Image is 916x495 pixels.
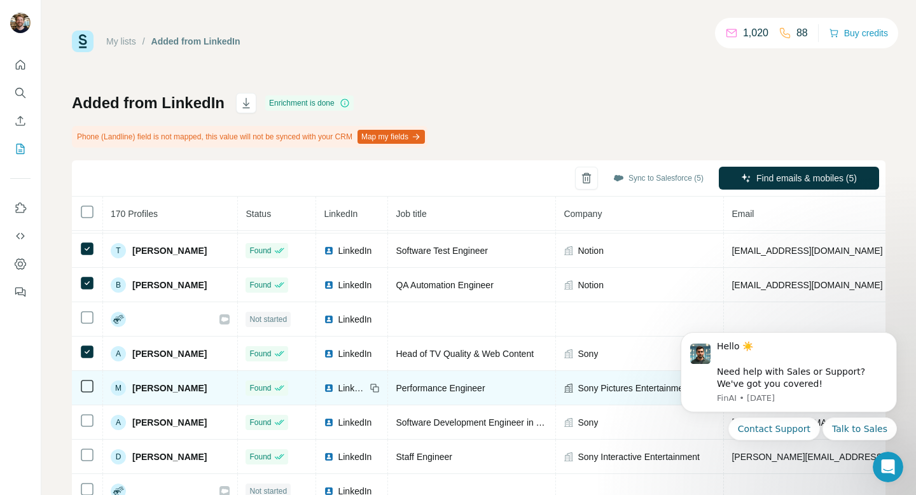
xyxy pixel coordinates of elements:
span: Sony [578,416,598,429]
div: A [111,415,126,430]
img: LinkedIn logo [324,246,334,256]
span: LinkedIn [338,450,371,463]
div: D [111,449,126,464]
span: LinkedIn [338,347,371,360]
span: [EMAIL_ADDRESS][DOMAIN_NAME] [732,280,882,290]
div: A [111,346,126,361]
span: Job title [396,209,426,219]
span: LinkedIn [338,244,371,257]
p: 1,020 [743,25,768,41]
span: Found [249,245,271,256]
span: Status [246,209,271,219]
button: Quick start [10,53,31,76]
span: Software Development Engineer in Test [396,417,552,428]
span: [PERSON_NAME] [132,450,207,463]
span: Notion [578,244,603,257]
img: LinkedIn logo [324,383,334,393]
span: [PERSON_NAME] [132,416,207,429]
img: LinkedIn logo [324,417,334,428]
button: Sync to Salesforce (5) [604,169,712,188]
div: Enrichment is done [265,95,354,111]
span: Found [249,417,271,428]
span: LinkedIn [338,382,366,394]
button: Map my fields [357,130,425,144]
button: Enrich CSV [10,109,31,132]
span: Found [249,451,271,463]
span: QA Automation Engineer [396,280,493,290]
h1: Added from LinkedIn [72,93,225,113]
span: LinkedIn [338,416,371,429]
span: Company [564,209,602,219]
img: LinkedIn logo [324,349,334,359]
span: [PERSON_NAME] [132,382,207,394]
span: Staff Engineer [396,452,452,462]
img: LinkedIn logo [324,314,334,324]
span: LinkedIn [324,209,357,219]
span: Software Test Engineer [396,246,488,256]
span: Find emails & mobiles (5) [756,172,857,185]
img: Avatar [10,13,31,33]
iframe: Intercom live chat [873,452,903,482]
button: Feedback [10,281,31,303]
div: B [111,277,126,293]
span: Sony Pictures Entertainment [578,382,690,394]
span: [PERSON_NAME] [132,244,207,257]
div: Phone (Landline) field is not mapped, this value will not be synced with your CRM [72,126,427,148]
p: 88 [796,25,808,41]
span: Notion [578,279,603,291]
button: Search [10,81,31,104]
button: Use Surfe API [10,225,31,247]
img: LinkedIn logo [324,452,334,462]
img: Surfe Logo [72,31,94,52]
div: T [111,243,126,258]
span: Head of TV Quality & Web Content [396,349,534,359]
span: [PERSON_NAME] [132,347,207,360]
button: Buy credits [829,24,888,42]
iframe: Intercom notifications message [662,316,916,489]
button: Use Surfe on LinkedIn [10,197,31,220]
span: Performance Engineer [396,383,485,393]
span: Found [249,279,271,291]
li: / [142,35,145,48]
span: 170 Profiles [111,209,158,219]
button: Find emails & mobiles (5) [719,167,879,190]
div: Added from LinkedIn [151,35,240,48]
a: My lists [106,36,136,46]
span: Email [732,209,754,219]
span: Sony Interactive Entertainment [578,450,699,463]
span: LinkedIn [338,279,371,291]
span: LinkedIn [338,313,371,326]
span: Found [249,382,271,394]
span: Not started [249,314,287,325]
div: M [111,380,126,396]
button: Dashboard [10,253,31,275]
button: My lists [10,137,31,160]
span: [EMAIL_ADDRESS][DOMAIN_NAME] [732,246,882,256]
span: [PERSON_NAME] [132,279,207,291]
span: Found [249,348,271,359]
span: Sony [578,347,598,360]
img: LinkedIn logo [324,280,334,290]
